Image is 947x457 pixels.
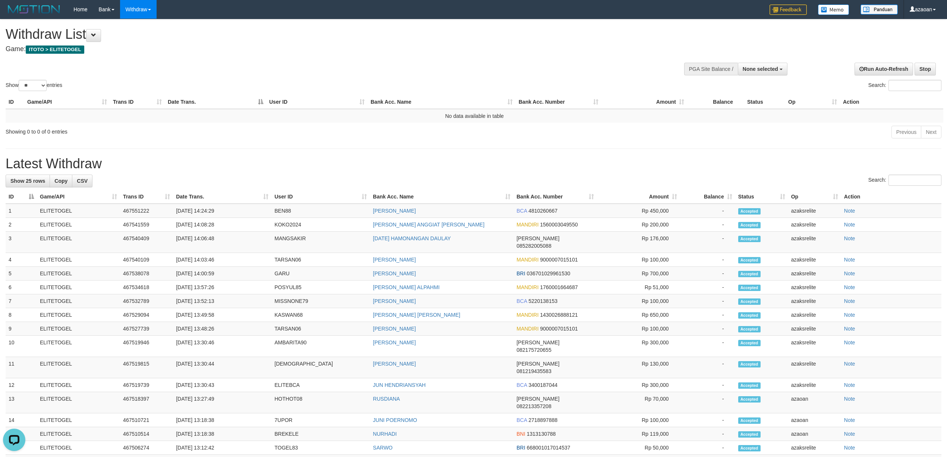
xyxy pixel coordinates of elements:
span: BRI [516,445,525,451]
span: Accepted [738,396,761,403]
a: Note [844,235,855,241]
td: Rp 119,000 [597,427,680,441]
td: 467532789 [120,294,173,308]
span: BCA [516,298,527,304]
a: [PERSON_NAME] [373,257,416,263]
span: None selected [743,66,778,72]
span: Copy 082213357208 to clipboard [516,403,551,409]
img: MOTION_logo.png [6,4,62,15]
span: Copy 1560003049550 to clipboard [540,222,578,228]
td: 11 [6,357,37,378]
span: Accepted [738,326,761,332]
td: KOKO2024 [271,218,370,232]
td: Rp 51,000 [597,281,680,294]
td: 467506274 [120,441,173,455]
img: Feedback.jpg [770,4,807,15]
th: Status: activate to sort column ascending [735,190,788,204]
td: [DATE] 13:57:26 [173,281,271,294]
td: 3 [6,232,37,253]
td: 9 [6,322,37,336]
span: Copy 085282005088 to clipboard [516,243,551,249]
td: 467529094 [120,308,173,322]
td: ELITETOGEL [37,232,120,253]
a: JUNI POERNOMO [373,417,417,423]
span: Accepted [738,312,761,319]
td: azaoan [788,427,841,441]
a: [PERSON_NAME] [373,270,416,276]
td: [DATE] 14:00:59 [173,267,271,281]
th: Date Trans.: activate to sort column descending [165,95,266,109]
a: SARWO [373,445,393,451]
td: - [680,281,735,294]
td: 467518397 [120,392,173,413]
td: ELITETOGEL [37,281,120,294]
a: [PERSON_NAME] [373,361,416,367]
td: - [680,357,735,378]
td: ELITETOGEL [37,441,120,455]
td: [DATE] 14:08:28 [173,218,271,232]
span: [PERSON_NAME] [516,361,559,367]
span: Accepted [738,445,761,451]
th: Bank Acc. Name: activate to sort column ascending [370,190,513,204]
td: ELITETOGEL [37,267,120,281]
th: Bank Acc. Name: activate to sort column ascending [368,95,516,109]
span: Accepted [738,340,761,346]
th: Game/API: activate to sort column ascending [37,190,120,204]
td: azaksrelite [788,294,841,308]
span: BCA [516,208,527,214]
span: BCA [516,417,527,423]
span: Show 25 rows [10,178,45,184]
a: Note [844,339,855,345]
td: 467519815 [120,357,173,378]
td: [DATE] 13:49:58 [173,308,271,322]
th: Op: activate to sort column ascending [785,95,840,109]
span: Accepted [738,236,761,242]
td: - [680,378,735,392]
th: Trans ID: activate to sort column ascending [110,95,165,109]
a: Previous [891,126,921,138]
td: - [680,427,735,441]
a: NURHADI [373,431,397,437]
td: TARSAN06 [271,253,370,267]
th: ID: activate to sort column descending [6,190,37,204]
a: [PERSON_NAME] [373,298,416,304]
td: - [680,308,735,322]
td: Rp 450,000 [597,204,680,218]
span: [PERSON_NAME] [516,235,559,241]
td: ELITETOGEL [37,218,120,232]
td: azaksrelite [788,232,841,253]
span: MANDIRI [516,257,538,263]
a: Note [844,382,855,388]
a: Note [844,312,855,318]
a: CSV [72,175,92,187]
a: Note [844,431,855,437]
td: - [680,253,735,267]
td: 467540109 [120,253,173,267]
td: ELITEBCA [271,378,370,392]
div: PGA Site Balance / [684,63,738,75]
th: User ID: activate to sort column ascending [271,190,370,204]
td: 467551222 [120,204,173,218]
td: Rp 50,000 [597,441,680,455]
td: azaksrelite [788,267,841,281]
span: Copy 036701029961530 to clipboard [527,270,570,276]
td: - [680,441,735,455]
td: ELITETOGEL [37,378,120,392]
span: Accepted [738,298,761,305]
td: [DATE] 14:24:29 [173,204,271,218]
h1: Latest Withdraw [6,156,941,171]
td: [DATE] 14:06:48 [173,232,271,253]
th: Action [841,190,941,204]
td: 467540409 [120,232,173,253]
td: - [680,336,735,357]
td: azaksrelite [788,218,841,232]
span: CSV [77,178,88,184]
td: - [680,267,735,281]
a: Note [844,361,855,367]
h1: Withdraw List [6,27,624,42]
a: [PERSON_NAME] [PERSON_NAME] [373,312,460,318]
th: Balance: activate to sort column ascending [680,190,735,204]
span: MANDIRI [516,312,538,318]
a: Note [844,257,855,263]
span: Copy 668001017014537 to clipboard [527,445,570,451]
